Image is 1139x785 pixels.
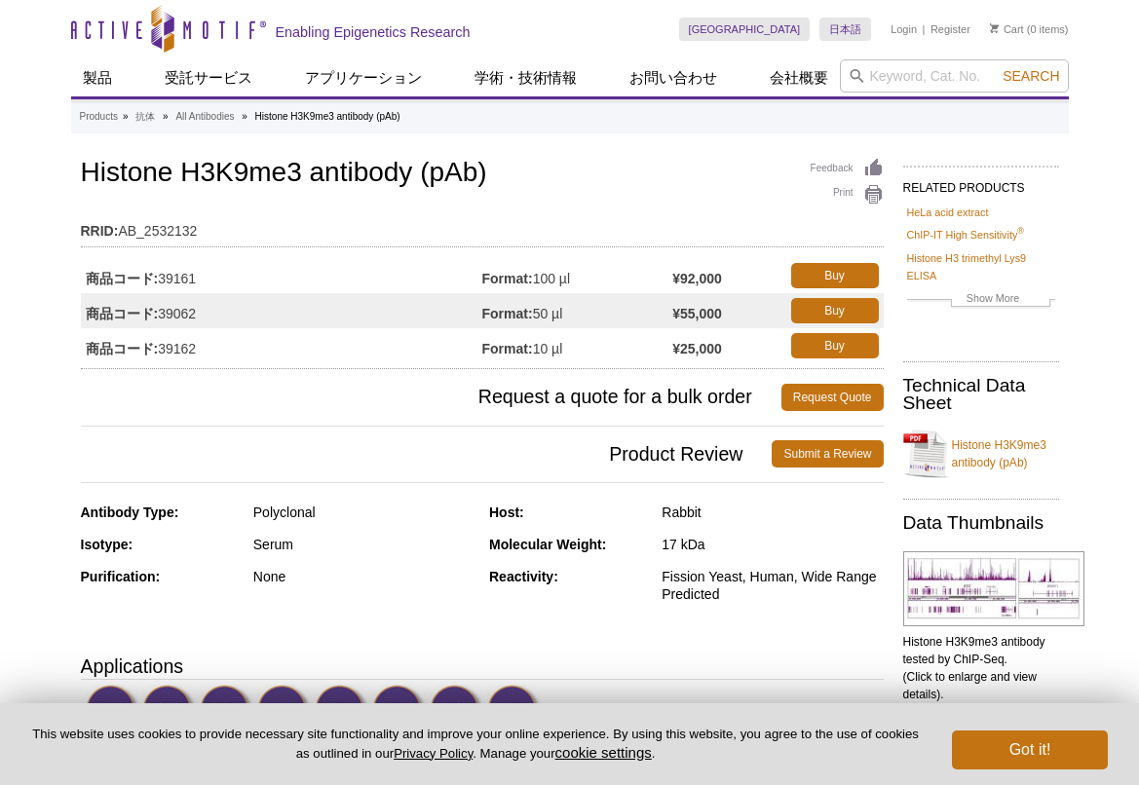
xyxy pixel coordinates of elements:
[618,59,729,96] a: お問い合わせ
[672,305,722,322] strong: ¥55,000
[990,18,1069,41] li: (0 items)
[555,744,652,761] button: cookie settings
[791,263,879,288] a: Buy
[487,685,541,738] img: Immunocytochemistry Validated
[153,59,264,96] a: 受託サービス
[819,18,871,41] a: 日本語
[242,111,247,122] li: »
[163,111,169,122] li: »
[907,226,1024,243] a: ChIP-IT High Sensitivity®
[135,108,155,126] a: 抗体
[81,440,773,467] span: Product Review
[81,210,884,242] td: AB_2532132
[253,568,475,585] div: None
[672,340,722,357] strong: ¥25,000
[907,289,1055,312] a: Show More
[394,746,473,761] a: Privacy Policy
[482,305,533,322] strong: Format:
[840,59,1069,93] input: Keyword, Cat. No.
[679,18,811,41] a: [GEOGRAPHIC_DATA]
[255,111,400,122] li: Histone H3K9me3 antibody (pAb)
[907,204,989,221] a: HeLa acid extract
[293,59,434,96] a: アプリケーション
[903,633,1059,703] p: Histone H3K9me3 antibody tested by ChIP-Seq. (Click to enlarge and view details).
[142,685,196,738] img: ChIP Validated
[81,158,884,191] h1: Histone H3K9me3 antibody (pAb)
[903,514,1059,532] h2: Data Thumbnails
[81,222,119,240] strong: RRID:
[81,258,482,293] td: 39161
[672,270,722,287] strong: ¥92,000
[772,440,883,467] a: Submit a Review
[81,384,781,411] span: Request a quote for a bulk order
[990,22,1024,36] a: Cart
[997,67,1065,85] button: Search
[463,59,588,96] a: 学術・技術情報
[489,505,524,520] strong: Host:
[81,505,179,520] strong: Antibody Type:
[253,504,475,521] div: Polyclonal
[791,298,879,323] a: Buy
[903,166,1059,201] h2: RELATED PRODUCTS
[31,726,920,763] p: This website uses cookies to provide necessary site functionality and improve your online experie...
[758,59,840,96] a: 会社概要
[662,504,883,521] div: Rabbit
[1003,68,1059,84] span: Search
[372,685,426,738] img: Dot Blot Validated
[662,536,883,553] div: 17 kDa
[482,293,673,328] td: 50 µl
[81,569,161,584] strong: Purification:
[253,536,475,553] div: Serum
[81,328,482,363] td: 39162
[276,23,471,41] h2: Enabling Epigenetics Research
[811,158,884,179] a: Feedback
[923,18,926,41] li: |
[86,270,159,287] strong: 商品コード:
[903,425,1059,483] a: Histone H3K9me3 antibody (pAb)
[489,569,558,584] strong: Reactivity:
[811,184,884,206] a: Print
[86,305,159,322] strong: 商品コード:
[430,685,483,738] img: Immunohistochemistry Validated
[489,537,606,552] strong: Molecular Weight:
[80,108,118,126] a: Products
[482,340,533,357] strong: Format:
[903,551,1084,626] img: Histone H3K9me3 antibody tested by ChIP-Seq.
[81,537,133,552] strong: Isotype:
[86,685,139,738] img: CUT&Tag Validated
[482,258,673,293] td: 100 µl
[791,333,879,358] a: Buy
[952,730,1108,769] button: Got it!
[123,111,129,122] li: »
[907,249,1055,284] a: Histone H3 trimethyl Lys9 ELISA
[315,685,368,738] img: Immunofluorescence Validated
[891,22,917,36] a: Login
[482,270,533,287] strong: Format:
[71,59,124,96] a: 製品
[781,384,884,411] a: Request Quote
[175,108,234,126] a: All Antibodies
[662,568,883,603] div: Fission Yeast, Human, Wide Range Predicted
[81,652,884,681] h3: Applications
[482,328,673,363] td: 10 µl
[81,293,482,328] td: 39062
[200,685,253,738] img: ChIP-Seq Validated
[903,377,1059,412] h2: Technical Data Sheet
[1017,227,1024,237] sup: ®
[86,340,159,357] strong: 商品コード:
[257,685,311,738] img: Western Blot Validated
[990,23,999,33] img: Your Cart
[930,22,970,36] a: Register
